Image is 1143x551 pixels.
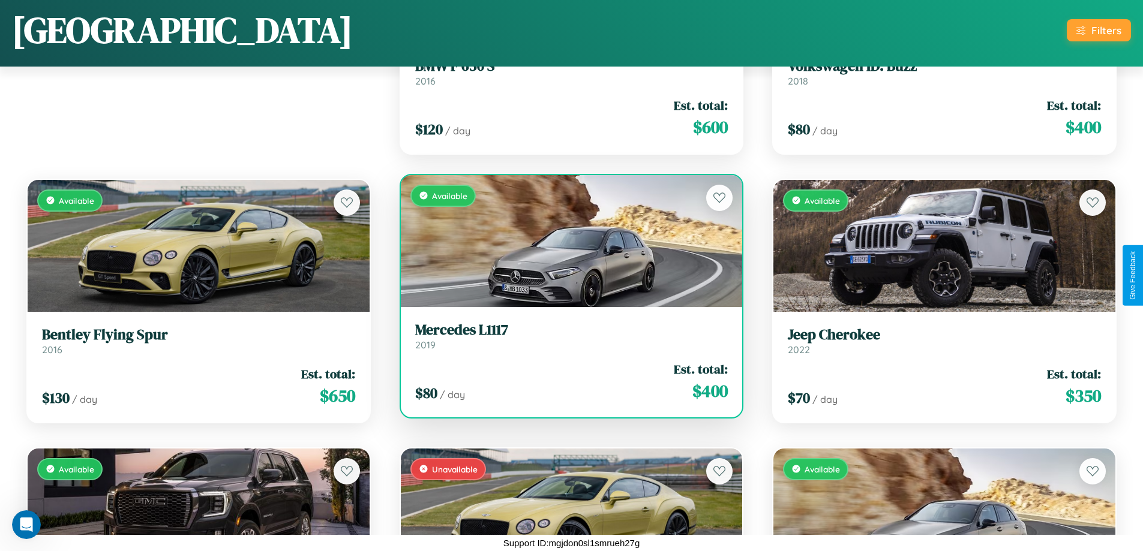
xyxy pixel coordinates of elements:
[788,58,1101,75] h3: Volkswagen ID. Buzz
[42,344,62,356] span: 2016
[812,125,838,137] span: / day
[59,464,94,474] span: Available
[1067,19,1131,41] button: Filters
[805,464,840,474] span: Available
[812,393,838,405] span: / day
[805,195,840,206] span: Available
[301,365,355,383] span: Est. total:
[415,58,728,87] a: BMW F 650 S2016
[72,393,97,405] span: / day
[788,119,810,139] span: $ 80
[788,326,1101,356] a: Jeep Cherokee2022
[415,321,728,351] a: Mercedes L11172019
[415,321,728,339] h3: Mercedes L1117
[415,339,436,351] span: 2019
[415,383,437,403] span: $ 80
[415,58,728,75] h3: BMW F 650 S
[432,191,467,201] span: Available
[503,535,640,551] p: Support ID: mgjdon0sl1smrueh27g
[693,115,728,139] span: $ 600
[12,510,41,539] iframe: Intercom live chat
[42,388,70,408] span: $ 130
[1129,251,1137,300] div: Give Feedback
[432,464,478,474] span: Unavailable
[1066,384,1101,408] span: $ 350
[674,360,728,378] span: Est. total:
[59,195,94,206] span: Available
[788,326,1101,344] h3: Jeep Cherokee
[692,379,728,403] span: $ 400
[1066,115,1101,139] span: $ 400
[788,75,808,87] span: 2018
[1047,97,1101,114] span: Est. total:
[1091,24,1121,37] div: Filters
[1047,365,1101,383] span: Est. total:
[42,326,355,344] h3: Bentley Flying Spur
[674,97,728,114] span: Est. total:
[788,344,810,356] span: 2022
[415,75,436,87] span: 2016
[788,388,810,408] span: $ 70
[42,326,355,356] a: Bentley Flying Spur2016
[320,384,355,408] span: $ 650
[788,58,1101,87] a: Volkswagen ID. Buzz2018
[415,119,443,139] span: $ 120
[445,125,470,137] span: / day
[12,5,353,55] h1: [GEOGRAPHIC_DATA]
[440,389,465,401] span: / day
